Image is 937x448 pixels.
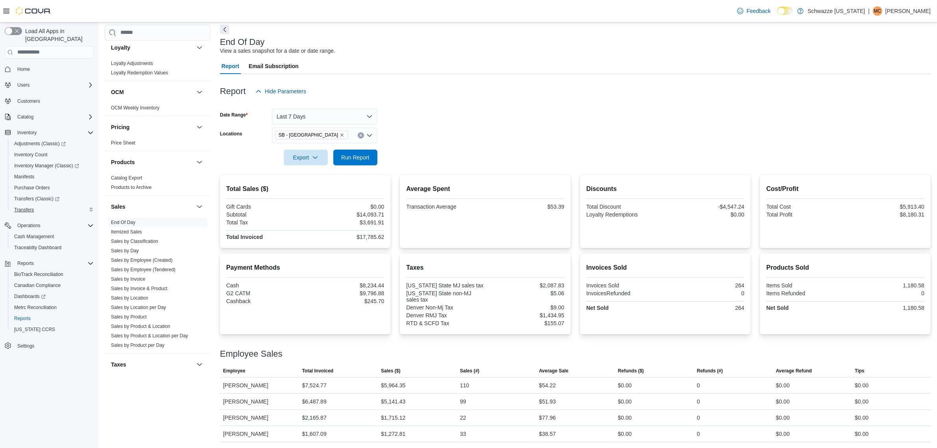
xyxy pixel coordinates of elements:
[14,112,37,122] button: Catalog
[618,429,632,439] div: $0.00
[406,263,564,272] h2: Taxes
[111,342,164,348] span: Sales by Product per Day
[487,290,564,296] div: $5.06
[333,150,377,165] button: Run Report
[8,182,97,193] button: Purchase Orders
[855,429,869,439] div: $0.00
[697,413,700,422] div: 0
[14,112,94,122] span: Catalog
[14,341,94,350] span: Settings
[11,232,57,241] a: Cash Management
[586,211,664,218] div: Loyalty Redemptions
[381,429,405,439] div: $1,272.81
[11,314,34,323] a: Reports
[105,218,211,353] div: Sales
[111,267,176,272] a: Sales by Employee (Tendered)
[111,175,142,181] a: Catalog Export
[226,298,304,304] div: Cashback
[226,282,304,289] div: Cash
[14,80,33,90] button: Users
[111,185,152,190] a: Products to Archive
[111,229,142,235] span: Itemized Sales
[855,413,869,422] div: $0.00
[11,325,58,334] a: [US_STATE] CCRS
[11,161,82,170] a: Inventory Manager (Classic)
[307,234,384,240] div: $17,785.62
[111,184,152,191] span: Products to Archive
[226,219,304,226] div: Total Tax
[618,368,644,374] span: Refunds ($)
[226,204,304,210] div: Gift Cards
[2,127,97,138] button: Inventory
[11,303,94,312] span: Metrc Reconciliation
[111,248,139,254] span: Sales by Day
[11,232,94,241] span: Cash Management
[341,154,370,161] span: Run Report
[487,304,564,311] div: $9.00
[5,60,94,372] nav: Complex example
[586,282,664,289] div: Invoices Sold
[734,3,774,19] a: Feedback
[847,211,924,218] div: $8,180.31
[2,63,97,75] button: Home
[11,183,53,193] a: Purchase Orders
[667,204,745,210] div: -$4,547.24
[2,95,97,107] button: Customers
[252,83,309,99] button: Hide Parameters
[14,233,54,240] span: Cash Management
[275,131,348,139] span: SB - Highlands
[111,158,135,166] h3: Products
[776,413,790,422] div: $0.00
[14,326,55,333] span: [US_STATE] CCRS
[586,184,745,194] h2: Discounts
[223,368,246,374] span: Employee
[105,138,211,151] div: Pricing
[111,248,139,254] a: Sales by Day
[460,429,466,439] div: 33
[111,123,129,131] h3: Pricing
[195,202,204,211] button: Sales
[272,109,377,124] button: Last 7 Days
[111,61,153,66] a: Loyalty Adjustments
[111,314,147,320] a: Sales by Product
[14,96,43,106] a: Customers
[302,397,326,406] div: $6,487.89
[111,276,145,282] span: Sales by Invoice
[14,64,94,74] span: Home
[111,220,135,225] a: End Of Day
[14,244,61,251] span: Traceabilty Dashboard
[406,312,484,318] div: Denver RMJ Tax
[381,397,405,406] div: $5,141.43
[340,133,344,137] button: Remove SB - Highlands from selection in this group
[220,112,248,118] label: Date Range
[111,158,193,166] button: Products
[766,290,844,296] div: Items Refunded
[14,196,59,202] span: Transfers (Classic)
[111,257,173,263] span: Sales by Employee (Created)
[586,305,609,311] strong: Net Sold
[111,105,159,111] a: OCM Weekly Inventory
[460,381,469,390] div: 110
[307,282,384,289] div: $8,234.44
[358,132,364,139] button: Clear input
[11,139,94,148] span: Adjustments (Classic)
[11,243,65,252] a: Traceabilty Dashboard
[111,203,193,211] button: Sales
[17,343,34,349] span: Settings
[8,280,97,291] button: Canadian Compliance
[220,131,242,137] label: Locations
[11,270,94,279] span: BioTrack Reconciliation
[14,128,94,137] span: Inventory
[111,324,170,329] a: Sales by Product & Location
[11,314,94,323] span: Reports
[111,239,158,244] a: Sales by Classification
[11,243,94,252] span: Traceabilty Dashboard
[302,368,333,374] span: Total Invoiced
[307,204,384,210] div: $0.00
[220,25,229,34] button: Next
[697,429,700,439] div: 0
[111,60,153,67] span: Loyalty Adjustments
[14,152,48,158] span: Inventory Count
[586,290,664,296] div: InvoicesRefunded
[868,6,870,16] p: |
